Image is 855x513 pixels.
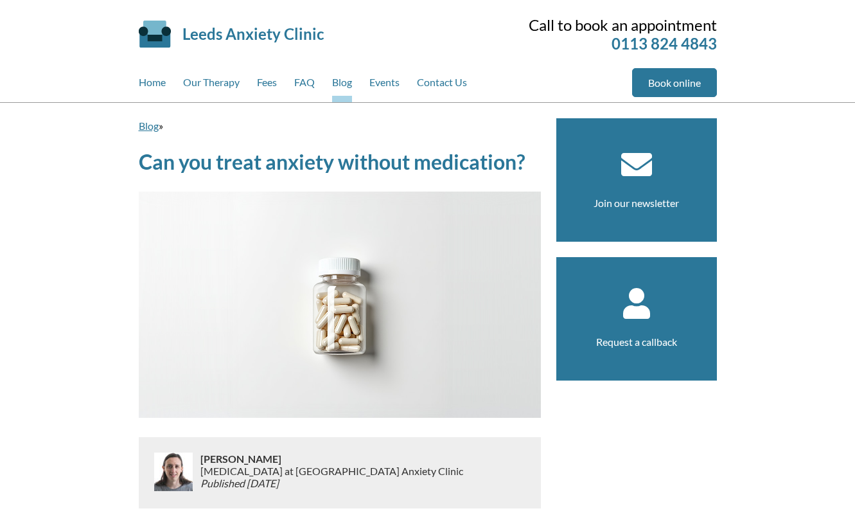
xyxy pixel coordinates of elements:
a: Events [369,68,400,102]
a: Our Therapy [183,68,240,102]
a: Leeds Anxiety Clinic [182,24,324,43]
a: Blog [139,120,159,132]
a: FAQ [294,68,315,102]
div: [MEDICAL_DATA] at [GEOGRAPHIC_DATA] Anxiety Clinic [200,453,463,493]
a: Blog [332,68,352,102]
a: Home [139,68,166,102]
a: Contact Us [417,68,467,102]
a: 0113 824 4843 [612,34,717,53]
p: » [139,118,541,134]
img: Chris Worfolk [154,453,193,491]
a: Request a callback [596,336,677,348]
img: Clear plastic bottles with capsules [139,192,541,418]
strong: [PERSON_NAME] [200,453,281,465]
em: Published [DATE] [200,477,279,489]
a: Book online [632,68,717,97]
a: Join our newsletter [594,197,679,209]
h1: Can you treat anxiety without medication? [139,149,541,174]
a: Fees [257,68,277,102]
